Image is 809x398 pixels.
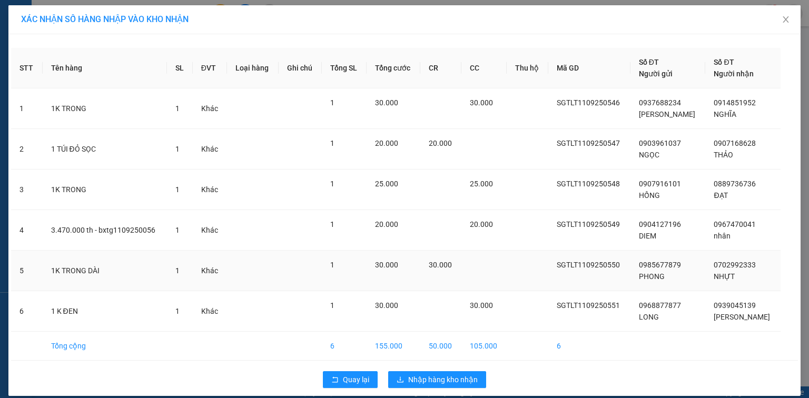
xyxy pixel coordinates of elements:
[639,232,656,240] span: DIEM
[714,98,756,107] span: 0914851952
[322,332,367,361] td: 6
[375,98,398,107] span: 30.000
[714,261,756,269] span: 0702992333
[714,110,736,118] span: NGHĨA
[470,180,493,188] span: 25.000
[470,220,493,228] span: 20.000
[367,332,420,361] td: 155.000
[639,110,695,118] span: [PERSON_NAME]
[388,371,486,388] button: downloadNhập hàng kho nhận
[193,48,228,88] th: ĐVT
[420,48,461,88] th: CR
[11,129,43,170] td: 2
[330,220,334,228] span: 1
[714,139,756,147] span: 0907168628
[175,307,180,315] span: 1
[11,291,43,332] td: 6
[470,301,493,310] span: 30.000
[548,48,630,88] th: Mã GD
[43,291,167,332] td: 1 K ĐEN
[43,129,167,170] td: 1 TÚI ĐỎ SỌC
[193,210,228,251] td: Khác
[461,332,507,361] td: 105.000
[330,139,334,147] span: 1
[21,14,189,24] span: XÁC NHẬN SỐ HÀNG NHẬP VÀO KHO NHẬN
[639,220,681,228] span: 0904127196
[11,170,43,210] td: 3
[771,5,801,35] button: Close
[193,129,228,170] td: Khác
[193,251,228,291] td: Khác
[43,251,167,291] td: 1K TRONG DÀI
[639,139,681,147] span: 0903961037
[408,374,478,385] span: Nhập hàng kho nhận
[43,88,167,129] td: 1K TRONG
[639,261,681,269] span: 0985677879
[714,69,754,78] span: Người nhận
[639,151,659,159] span: NGỌC
[330,261,334,269] span: 1
[557,98,620,107] span: SGTLT1109250546
[429,261,452,269] span: 30.000
[557,180,620,188] span: SGTLT1109250548
[714,220,756,228] span: 0967470041
[639,313,659,321] span: LONG
[714,58,734,66] span: Số ĐT
[639,191,660,200] span: HỒNG
[43,332,167,361] td: Tổng cộng
[639,98,681,107] span: 0937688234
[548,332,630,361] td: 6
[279,48,322,88] th: Ghi chú
[167,48,193,88] th: SL
[193,291,228,332] td: Khác
[43,210,167,251] td: 3.470.000 th - bxtg1109250056
[714,180,756,188] span: 0889736736
[714,313,770,321] span: [PERSON_NAME]
[420,332,461,361] td: 50.000
[331,376,339,384] span: rollback
[375,261,398,269] span: 30.000
[43,170,167,210] td: 1K TRONG
[375,301,398,310] span: 30.000
[330,301,334,310] span: 1
[397,376,404,384] span: download
[175,226,180,234] span: 1
[557,261,620,269] span: SGTLT1109250550
[639,301,681,310] span: 0968877877
[639,272,665,281] span: PHONG
[639,180,681,188] span: 0907916101
[330,98,334,107] span: 1
[193,88,228,129] td: Khác
[175,104,180,113] span: 1
[714,272,735,281] span: NHỰT
[367,48,420,88] th: Tổng cước
[557,220,620,228] span: SGTLT1109250549
[343,374,369,385] span: Quay lại
[193,170,228,210] td: Khác
[714,151,733,159] span: THẢO
[175,185,180,194] span: 1
[11,48,43,88] th: STT
[557,301,620,310] span: SGTLT1109250551
[11,210,43,251] td: 4
[714,232,731,240] span: nhân
[323,371,378,388] button: rollbackQuay lại
[227,48,278,88] th: Loại hàng
[470,98,493,107] span: 30.000
[43,48,167,88] th: Tên hàng
[714,191,727,200] span: ĐẠT
[375,220,398,228] span: 20.000
[507,48,548,88] th: Thu hộ
[639,58,659,66] span: Số ĐT
[11,88,43,129] td: 1
[639,69,673,78] span: Người gửi
[175,266,180,275] span: 1
[11,251,43,291] td: 5
[175,145,180,153] span: 1
[375,139,398,147] span: 20.000
[429,139,452,147] span: 20.000
[557,139,620,147] span: SGTLT1109250547
[375,180,398,188] span: 25.000
[322,48,367,88] th: Tổng SL
[782,15,790,24] span: close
